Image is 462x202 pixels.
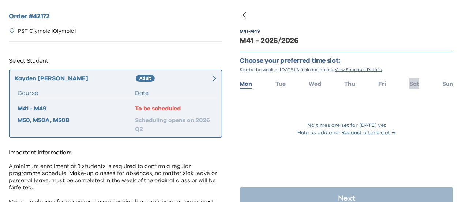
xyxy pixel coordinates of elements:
div: Course [18,89,135,98]
div: Adult [136,75,155,82]
span: Fri [378,81,386,87]
span: View Schedule Details [335,67,382,72]
h2: Order # 42172 [9,12,222,22]
div: M41 - M49 [240,28,260,34]
div: Kayden [PERSON_NAME] [15,74,136,83]
p: No times are set for [DATE] yet [307,122,386,129]
button: Request a time slot → [341,129,395,136]
p: Next [338,195,355,202]
div: Date [135,89,213,98]
div: Scheduling opens on 2026 Q2 [135,116,213,133]
p: Choose your preferred time slot: [240,57,454,65]
span: Sun [442,81,453,87]
div: M50, M50A, M50B [18,116,135,133]
span: Tue [275,81,286,87]
p: PST Olympic [Olympic] [18,27,76,35]
div: M41 - 2025/2026 [240,36,454,46]
span: Mon [240,81,252,87]
div: To be scheduled [135,104,213,113]
p: Select Student [9,55,222,67]
div: M41 - M49 [18,104,135,113]
p: Important information: [9,147,222,158]
span: Wed [309,81,321,87]
p: Starts the week of [DATE] & includes breaks. [240,67,454,73]
span: Sat [409,81,419,87]
p: Help us add one! [297,129,395,136]
span: Thu [344,81,355,87]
